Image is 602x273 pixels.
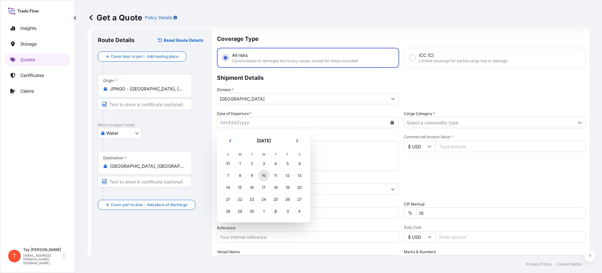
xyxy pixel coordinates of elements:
div: September 2025 [222,136,305,217]
table: September 2025 [222,151,305,217]
div: Monday, September 1, 2025 [234,158,246,169]
div: Sunday, September 7, 2025 [222,170,234,181]
div: Wednesday, September 17, 2025 [258,182,269,193]
p: Coverage Type [217,29,586,48]
p: Policy Details [145,14,172,21]
th: W [258,151,270,158]
div: Wednesday, September 10, 2025 [258,170,269,181]
div: Tuesday, September 16, 2025 [246,182,257,193]
th: M [234,151,246,158]
div: Friday, September 5, 2025 [282,158,293,169]
div: Monday, September 22, 2025 [234,194,246,205]
th: S [293,151,305,158]
div: Wednesday, September 24, 2025 [258,194,269,205]
div: Wednesday, September 3, 2025 [258,158,269,169]
div: Saturday, September 6, 2025 [294,158,305,169]
div: Friday, September 12, 2025 [282,170,293,181]
div: Saturday, September 27, 2025 [294,194,305,205]
button: Next [290,136,304,146]
th: S [222,151,234,158]
div: Thursday, September 4, 2025 [270,158,281,169]
div: Thursday, September 18, 2025 [270,182,281,193]
div: Today, Thursday, October 2, 2025 [270,206,281,217]
div: Saturday, October 4, 2025 [294,206,305,217]
div: Sunday, September 28, 2025 [222,206,234,217]
div: Monday, September 29, 2025 [234,206,246,217]
th: T [270,151,282,158]
button: Previous [223,136,237,146]
div: Thursday, September 11, 2025 [270,170,281,181]
div: Tuesday, September 23, 2025 [246,194,257,205]
div: Saturday, September 20, 2025 [294,182,305,193]
h2: [DATE] [241,138,287,144]
p: Get a Quote [88,13,142,23]
th: T [246,151,258,158]
div: Saturday, September 13, 2025 [294,170,305,181]
div: Tuesday, September 2, 2025 [246,158,257,169]
div: Thursday, September 25, 2025 [270,194,281,205]
div: Monday, September 8, 2025 [234,170,246,181]
div: Sunday, September 14, 2025 [222,182,234,193]
div: Sunday, August 31, 2025 [222,158,234,169]
p: Shipment Details [217,68,586,87]
div: Tuesday, September 9, 2025 [246,170,257,181]
div: Monday, September 15, 2025 [234,182,246,193]
div: Tuesday, September 30, 2025 [246,206,257,217]
section: Calendar [217,131,310,222]
div: Friday, October 3, 2025 [282,206,293,217]
div: Friday, September 26, 2025 [282,194,293,205]
div: Sunday, September 21, 2025 [222,194,234,205]
div: Wednesday, October 1, 2025 [258,206,269,217]
th: F [282,151,293,158]
div: Friday, September 19, 2025 [282,182,293,193]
